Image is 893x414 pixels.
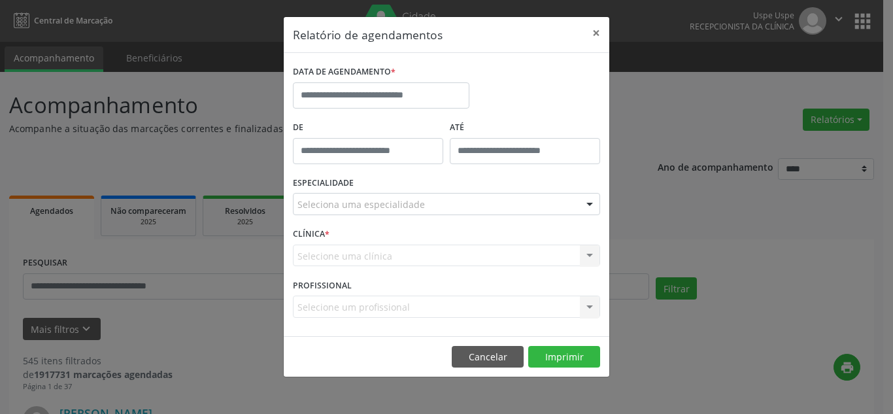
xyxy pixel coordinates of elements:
[297,198,425,211] span: Seleciona uma especialidade
[293,118,443,138] label: De
[293,224,329,245] label: CLÍNICA
[583,17,609,49] button: Close
[528,346,600,368] button: Imprimir
[452,346,524,368] button: Cancelar
[293,275,352,296] label: PROFISSIONAL
[293,173,354,194] label: ESPECIALIDADE
[293,62,396,82] label: DATA DE AGENDAMENTO
[450,118,600,138] label: ATÉ
[293,26,443,43] h5: Relatório de agendamentos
